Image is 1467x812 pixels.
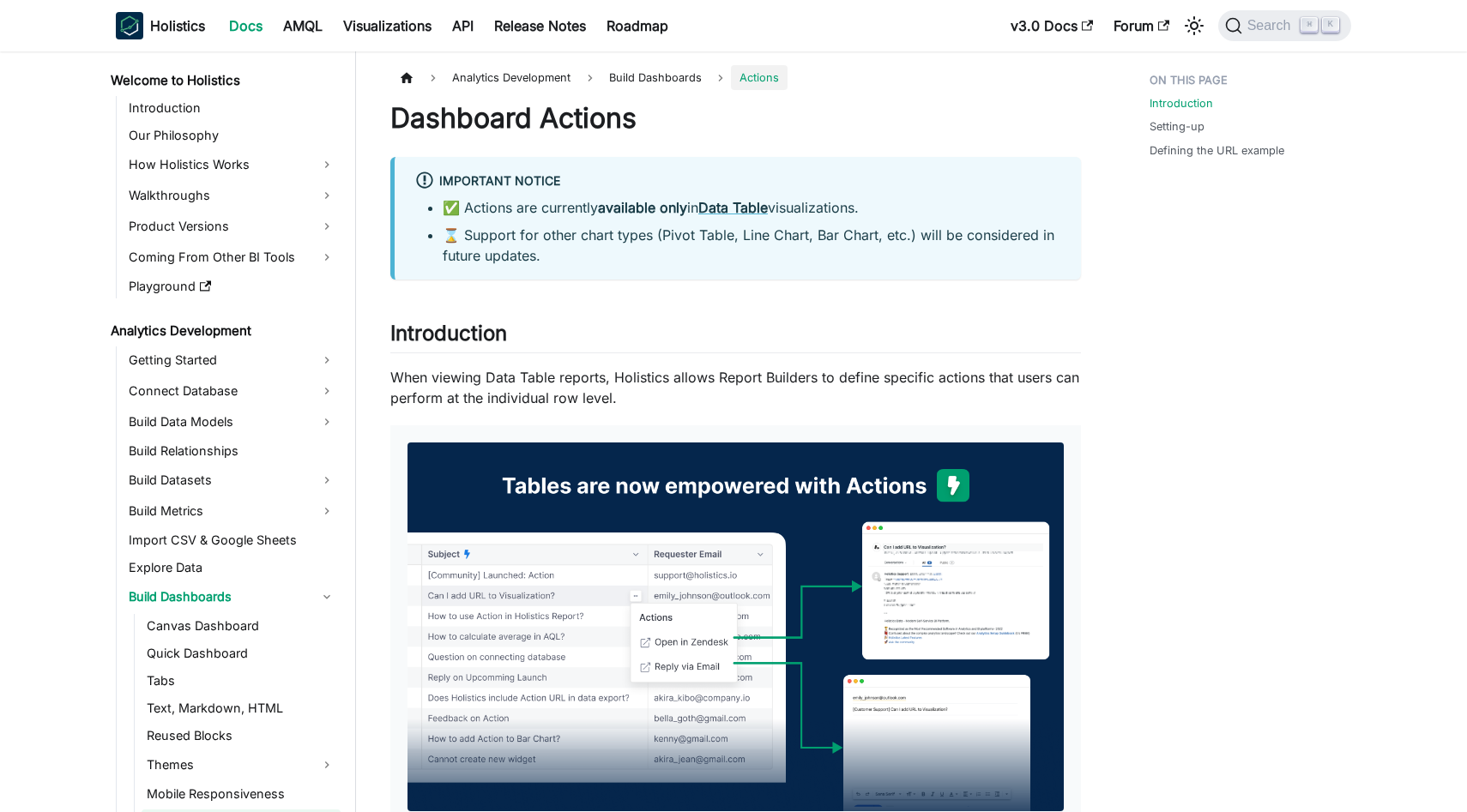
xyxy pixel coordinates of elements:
a: Explore Data [124,556,341,580]
a: Build Dashboards [124,583,341,611]
a: Reused Blocks [142,724,341,748]
a: Build Data Models [124,408,341,436]
a: Home page [390,65,423,90]
nav: Breadcrumbs [390,65,1081,90]
span: Analytics Development [444,65,579,90]
a: Build Relationships [124,439,341,463]
nav: Docs sidebar [99,51,356,812]
button: Switch between dark and light mode (currently light mode) [1180,12,1208,39]
a: Build Metrics [124,497,341,525]
a: Build Datasets [124,466,341,494]
button: Search (Command+K) [1218,10,1351,41]
li: ✅ Actions are currently in visualizations. [443,197,1060,218]
a: Coming From Other BI Tools [124,244,341,271]
img: Holistics [116,12,143,39]
a: Data Table [698,199,768,216]
strong: available only [598,199,687,216]
a: Introduction [124,96,341,120]
h2: Introduction [390,321,1081,353]
h1: Dashboard Actions [390,101,1081,135]
a: Release Notes [484,12,596,39]
a: How Holistics Works [124,151,341,178]
kbd: ⌘ [1301,17,1318,33]
a: Getting Started [124,346,341,374]
a: Setting-up [1150,118,1204,135]
a: Our Philosophy [124,123,341,147]
a: Roadmap [596,12,679,39]
p: When viewing Data Table reports, Holistics allows Report Builders to define specific actions that... [390,367,1081,408]
a: Introduction [1150,95,1213,111]
a: Defining the URL example [1150,142,1284,159]
a: Themes [142,751,341,779]
span: Build Dashboards [601,65,710,90]
a: Playground [124,274,341,298]
a: Product Versions [124,213,341,240]
a: Welcome to Holistics [106,69,341,93]
a: v3.0 Docs [1000,12,1103,39]
div: Important Notice [415,171,1060,193]
a: Visualizations [333,12,442,39]
a: Docs [219,12,273,39]
a: Analytics Development [106,319,341,343]
a: HolisticsHolistics [116,12,205,39]
a: Walkthroughs [124,182,341,209]
b: Holistics [150,15,205,36]
kbd: K [1322,17,1339,33]
span: Actions [731,65,788,90]
a: Import CSV & Google Sheets [124,528,341,552]
a: Mobile Responsiveness [142,782,341,806]
a: API [442,12,484,39]
img: Action Background [407,442,1064,811]
span: Search [1242,18,1301,33]
a: Tabs [142,669,341,693]
a: AMQL [273,12,333,39]
a: Forum [1103,12,1180,39]
a: Canvas Dashboard [142,614,341,638]
a: Text, Markdown, HTML [142,696,341,720]
li: ⌛ Support for other chart types (Pivot Table, Line Chart, Bar Chart, etc.) will be considered in ... [443,225,1060,266]
a: Quick Dashboard [142,641,341,665]
a: Connect Database [124,377,341,405]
